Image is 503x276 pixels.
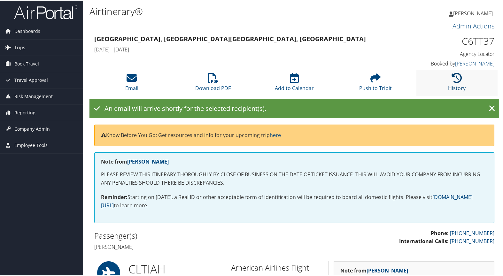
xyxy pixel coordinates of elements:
[275,76,314,91] a: Add to Calendar
[125,76,138,91] a: Email
[399,237,449,244] strong: International Calls:
[101,131,488,139] p: Know Before You Go: Get resources and info for your upcoming trip
[94,243,290,250] h4: [PERSON_NAME]
[14,72,48,88] span: Travel Approval
[449,3,499,22] a: [PERSON_NAME]
[14,104,35,120] span: Reporting
[431,229,449,236] strong: Phone:
[94,230,290,241] h2: Passenger(s)
[455,59,494,66] a: [PERSON_NAME]
[402,50,495,57] h4: Agency Locator
[195,76,231,91] a: Download PDF
[101,157,169,165] strong: Note from
[14,39,25,55] span: Trips
[101,193,128,200] strong: Reminder:
[270,131,281,138] a: here
[14,55,39,71] span: Book Travel
[101,193,488,209] p: Starting on [DATE], a Real ID or other acceptable form of identification will be required to boar...
[94,45,392,52] h4: [DATE] - [DATE]
[402,34,495,47] h1: C6TT37
[14,137,48,153] span: Employee Tools
[453,21,494,30] a: Admin Actions
[402,59,495,66] h4: Booked by
[448,76,466,91] a: History
[94,34,366,42] strong: [GEOGRAPHIC_DATA], [GEOGRAPHIC_DATA] [GEOGRAPHIC_DATA], [GEOGRAPHIC_DATA]
[359,76,392,91] a: Push to Tripit
[89,98,499,118] div: An email will arrive shortly for the selected recipient(s).
[14,120,50,136] span: Company Admin
[340,266,408,273] strong: Note from
[453,9,493,16] span: [PERSON_NAME]
[101,193,473,208] a: [DOMAIN_NAME][URL]
[450,237,494,244] a: [PHONE_NUMBER]
[127,157,169,165] a: [PERSON_NAME]
[89,4,363,18] h1: Airtinerary®
[367,266,408,273] a: [PERSON_NAME]
[14,23,40,39] span: Dashboards
[14,4,78,19] img: airportal-logo.png
[486,102,498,114] a: ×
[450,229,494,236] a: [PHONE_NUMBER]
[101,170,488,186] p: PLEASE REVIEW THIS ITINERARY THOROUGHLY BY CLOSE OF BUSINESS ON THE DATE OF TICKET ISSUANCE. THIS...
[14,88,53,104] span: Risk Management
